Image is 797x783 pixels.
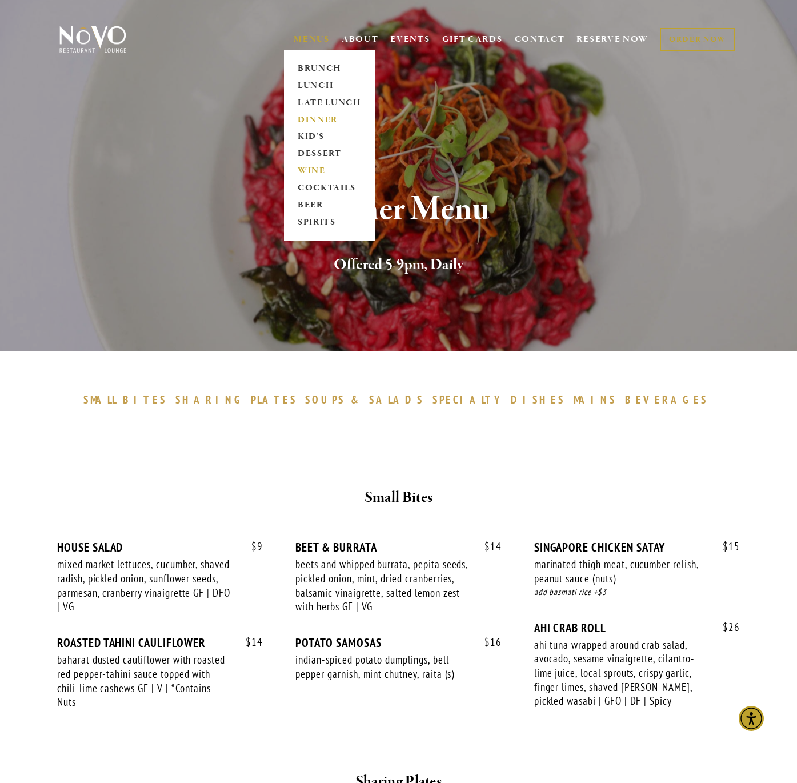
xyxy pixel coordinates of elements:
[351,393,363,406] span: &
[515,29,565,50] a: CONTACT
[294,94,365,111] a: LATE LUNCH
[305,393,429,406] a: SOUPS&SALADS
[78,191,719,228] h1: Dinner Menu
[294,129,365,146] a: KID'S
[625,393,714,406] a: BEVERAGES
[123,393,167,406] span: BITES
[294,197,365,214] a: BEER
[57,653,230,709] div: baharat dusted cauliflower with roasted red pepper-tahini sauce topped with chili-lime cashews GF...
[57,540,263,554] div: HOUSE SALAD
[365,488,432,508] strong: Small Bites
[534,557,707,585] div: marinated thigh meat, cucumber relish, peanut sauce (nuts)
[534,540,740,554] div: SINGAPORE CHICKEN SATAY
[175,393,245,406] span: SHARING
[484,635,490,649] span: $
[251,540,257,553] span: $
[295,557,468,614] div: beets and whipped burrata, pepita seeds, pickled onion, mint, dried cranberries, balsamic vinaigr...
[473,540,502,553] span: 14
[511,393,565,406] span: DISHES
[574,393,616,406] span: MAINS
[723,540,728,553] span: $
[246,635,251,649] span: $
[294,77,365,94] a: LUNCH
[295,653,468,681] div: indian-spiced potato dumplings, bell pepper garnish, mint chutney, raita (s)
[442,29,503,50] a: GIFT CARDS
[240,540,263,553] span: 9
[625,393,708,406] span: BEVERAGES
[294,111,365,129] a: DINNER
[534,638,707,709] div: ahi tuna wrapped around crab salad, avocado, sesame vinaigrette, cilantro-lime juice, local sprou...
[660,28,735,51] a: ORDER NOW
[369,393,424,406] span: SALADS
[294,180,365,197] a: COCKTAILS
[711,540,740,553] span: 15
[432,393,571,406] a: SPECIALTYDISHES
[234,636,263,649] span: 14
[57,25,129,54] img: Novo Restaurant &amp; Lounge
[305,393,345,406] span: SOUPS
[294,163,365,180] a: WINE
[576,29,648,50] a: RESERVE NOW
[295,540,501,554] div: BEET & BURRATA
[175,393,302,406] a: SHARINGPLATES
[723,620,728,634] span: $
[251,393,297,406] span: PLATES
[534,621,740,635] div: AHI CRAB ROLL
[432,393,506,406] span: SPECIALTY
[342,34,379,45] a: ABOUT
[78,253,719,277] h2: Offered 5-9pm, Daily
[294,34,330,45] a: MENUS
[294,146,365,163] a: DESSERT
[57,557,230,614] div: mixed market lettuces, cucumber, shaved radish, pickled onion, sunflower seeds, parmesan, cranber...
[295,636,501,650] div: POTATO SAMOSAS
[473,636,502,649] span: 16
[739,706,764,731] div: Accessibility Menu
[294,214,365,231] a: SPIRITS
[484,540,490,553] span: $
[390,34,430,45] a: EVENTS
[534,586,740,599] div: add basmati rice +$3
[574,393,622,406] a: MAINS
[294,60,365,77] a: BRUNCH
[711,621,740,634] span: 26
[83,393,118,406] span: SMALL
[83,393,173,406] a: SMALLBITES
[57,636,263,650] div: ROASTED TAHINI CAULIFLOWER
